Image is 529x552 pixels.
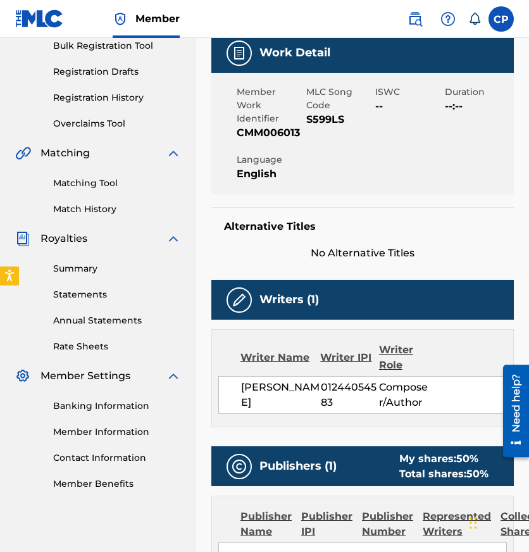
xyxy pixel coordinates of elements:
span: Composer/Author [379,380,432,410]
div: User Menu [489,6,514,32]
a: Match History [53,203,181,216]
div: Publisher Number [362,509,413,539]
div: Writer Role [379,342,432,373]
span: Member Settings [40,368,130,384]
span: 01244054583 [321,380,379,410]
img: help [440,11,456,27]
div: Drag [470,504,477,542]
img: expand [166,368,181,384]
span: Matching [40,146,90,161]
iframe: Resource Center [494,360,529,461]
div: Notifications [468,13,481,25]
span: S599LS [306,112,373,127]
div: Help [435,6,461,32]
div: Writer Name [240,350,320,365]
img: search [408,11,423,27]
a: Statements [53,288,181,301]
a: Rate Sheets [53,340,181,353]
h5: Alternative Titles [224,220,501,233]
a: Registration Drafts [53,65,181,78]
a: Matching Tool [53,177,181,190]
div: Represented Writers [423,509,491,539]
span: -- [375,99,442,114]
img: Top Rightsholder [113,11,128,27]
div: Writer IPI [320,350,379,365]
span: Royalties [40,231,87,246]
div: My shares: [399,451,489,467]
h5: Publishers (1) [259,459,337,474]
span: Language [237,153,303,166]
span: Member [135,11,180,26]
a: Registration History [53,91,181,104]
span: ISWC [375,85,442,99]
span: English [237,166,303,182]
a: Overclaims Tool [53,117,181,130]
img: Matching [15,146,31,161]
a: Annual Statements [53,314,181,327]
img: expand [166,231,181,246]
div: Total shares: [399,467,489,482]
h5: Writers (1) [259,292,319,307]
span: Member Work Identifier [237,85,303,125]
a: Contact Information [53,451,181,465]
div: Publisher IPI [301,509,352,539]
img: Writers [232,292,247,308]
img: expand [166,146,181,161]
a: Member Benefits [53,477,181,491]
img: Royalties [15,231,30,246]
img: Member Settings [15,368,30,384]
img: MLC Logo [15,9,64,28]
span: CMM006013 [237,125,303,141]
img: Publishers [232,459,247,474]
iframe: Chat Widget [466,491,529,552]
a: Member Information [53,425,181,439]
span: No Alternative Titles [211,246,514,261]
img: Work Detail [232,46,247,61]
a: Public Search [402,6,428,32]
a: Banking Information [53,399,181,413]
div: Publisher Name [240,509,292,539]
span: --:-- [445,99,511,114]
span: 50 % [466,468,489,480]
h5: Work Detail [259,46,330,60]
span: 50 % [456,453,478,465]
span: MLC Song Code [306,85,373,112]
span: [PERSON_NAME] [241,380,321,410]
a: Bulk Registration Tool [53,39,181,53]
a: Summary [53,262,181,275]
span: Duration [445,85,511,99]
